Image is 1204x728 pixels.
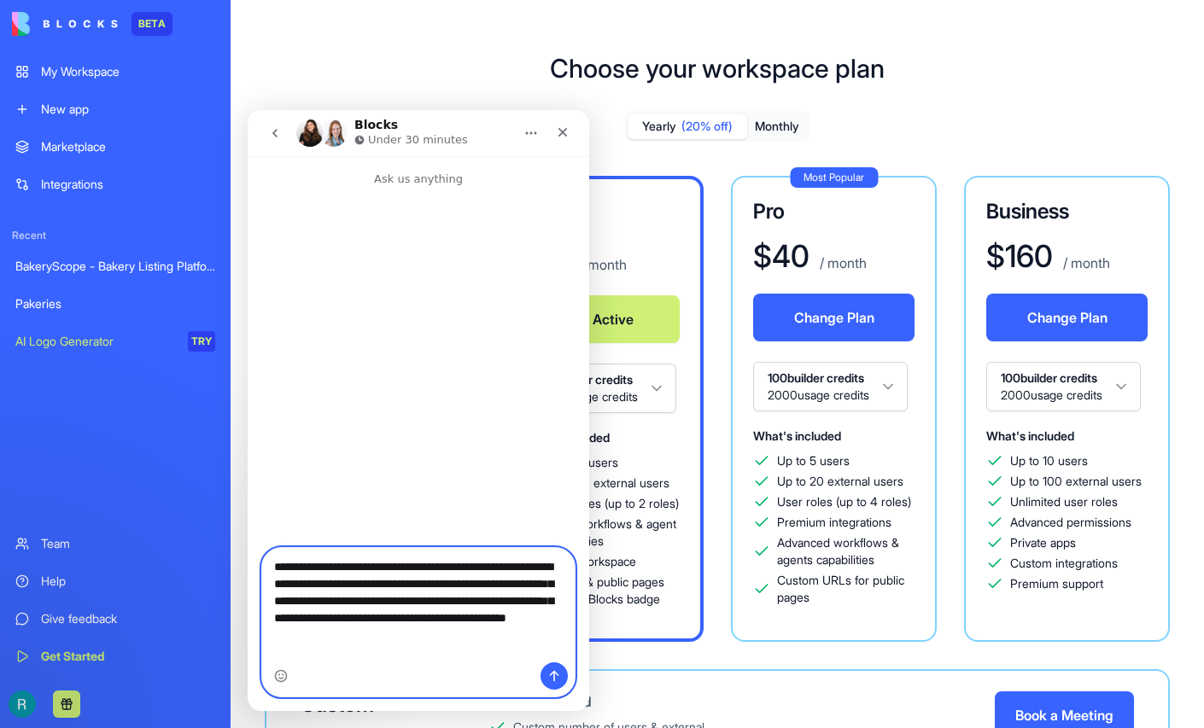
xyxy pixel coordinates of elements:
div: Help [41,573,215,590]
img: ACg8ocIQaqk-1tPQtzwxiZ7ZlP6dcFgbwUZ5nqaBNAw22a2oECoLioo=s96-c [9,690,36,718]
a: Pakeries [5,287,225,321]
span: What's included [986,428,1074,443]
span: What's included [753,428,841,443]
h3: Starter [522,200,680,227]
div: Integrations [41,176,215,193]
span: Up to 100 external users [1010,473,1142,490]
p: / month [816,253,867,273]
div: BakeryScope - Bakery Listing Platform [15,258,215,275]
span: Team workspace [546,553,636,570]
span: Up to 10 external users [546,475,669,492]
a: AI Logo GeneratorTRY [5,324,225,358]
button: Monthly [747,114,807,139]
span: Up to 5 users [777,452,850,469]
p: / month [1060,253,1110,273]
a: Integrations [5,167,225,201]
img: logo [12,12,118,36]
a: BETA [12,12,172,36]
span: Premium support [1010,575,1103,592]
div: Marketplace [41,138,215,155]
a: Team [5,527,225,561]
a: Get Started [5,639,225,673]
span: Premium integrations [777,514,891,531]
span: Custom integrations [1010,555,1118,572]
span: Custom URLs for public pages [777,572,915,606]
a: Give feedback [5,602,225,636]
p: / month [576,254,627,275]
span: Advanced permissions [1010,514,1131,531]
div: Team [41,535,215,552]
button: Send a message… [293,552,320,579]
span: Advanced workflows & agents capabilities [777,534,915,568]
a: Help [5,564,225,598]
span: User roles (up to 4 roles) [777,493,911,510]
a: Marketplace [5,130,225,164]
div: Most Popular [790,167,878,188]
button: Active [522,295,680,343]
span: Recent [5,229,225,242]
div: Give feedback [41,610,215,627]
button: Change Plan [986,294,1148,341]
a: New app [5,92,225,126]
span: Basic workflows & agent capabilities [546,515,680,550]
span: Portals & public pages without Blocks badge [546,574,680,608]
button: Change Plan [753,294,915,341]
div: What's included [489,691,728,712]
div: Pakeries [15,295,215,312]
a: BakeryScope - Bakery Listing Platform [5,249,225,283]
h3: Pro [753,198,915,225]
div: New app [41,101,215,118]
h1: $ 40 [753,239,809,273]
div: Get Started [41,648,215,665]
span: Unlimited user roles [1010,493,1118,510]
div: My Workspace [41,63,215,80]
div: TRY [188,331,215,352]
div: BETA [132,12,172,36]
div: AI Logo Generator [15,333,176,350]
h1: $ 160 [986,239,1053,273]
h3: Business [986,198,1148,225]
iframe: Intercom live chat [248,110,589,711]
h1: Choose your workspace plan [550,53,885,84]
button: Yearly [628,114,747,139]
a: My Workspace [5,55,225,89]
span: Up to 20 external users [777,473,903,490]
span: Up to 10 users [1010,452,1088,469]
span: (20% off) [681,118,733,135]
span: Private apps [1010,534,1076,551]
span: User roles (up to 2 roles) [546,495,679,512]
